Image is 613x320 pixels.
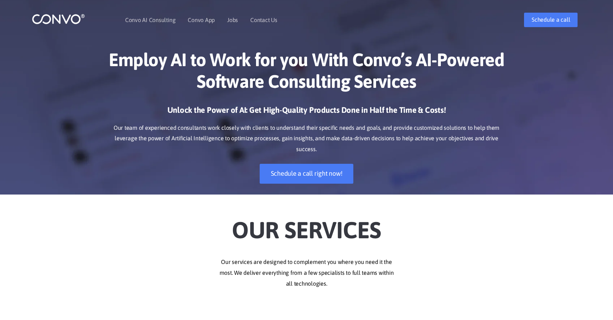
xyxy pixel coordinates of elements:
a: Convo App [188,17,215,23]
h2: Our Services [106,205,507,246]
a: Convo AI Consulting [125,17,175,23]
p: Our team of experienced consultants work closely with clients to understand their specific needs ... [106,123,507,155]
h3: Unlock the Power of AI: Get High-Quality Products Done in Half the Time & Costs! [106,105,507,121]
a: Schedule a call right now! [260,164,354,184]
a: Contact Us [250,17,277,23]
a: Jobs [227,17,238,23]
h1: Employ AI to Work for you With Convo’s AI-Powered Software Consulting Services [106,49,507,98]
img: logo_1.png [32,13,85,25]
p: Our services are designed to complement you where you need it the most. We deliver everything fro... [106,257,507,289]
a: Schedule a call [524,13,578,27]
